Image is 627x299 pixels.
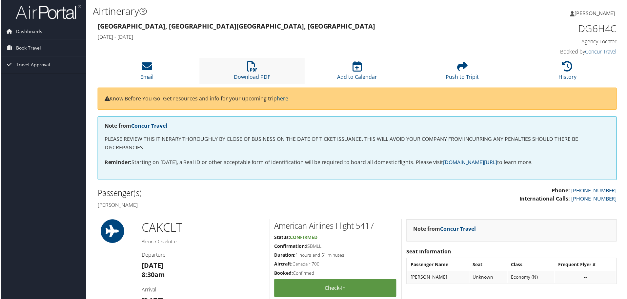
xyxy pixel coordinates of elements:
[277,95,288,102] a: here
[553,188,571,195] strong: Phone:
[274,253,397,260] h5: 1 hours and 51 minutes
[446,65,480,81] a: Push to Tripit
[141,287,264,294] h4: Arrival
[274,221,397,232] h2: American Airlines Flight 5417
[104,159,131,166] strong: Reminder:
[571,3,623,23] a: [PERSON_NAME]
[104,123,167,130] strong: Note from
[414,226,477,233] strong: Note from
[520,196,571,203] strong: International Calls:
[141,239,264,246] h5: Akron / Charlotte
[131,123,167,130] a: Concur Travel
[140,65,153,81] a: Email
[586,48,618,55] a: Concur Travel
[141,252,264,260] h4: Departure
[104,95,611,103] p: Know Before You Go: Get resources and info for your upcoming trip
[274,271,397,278] h5: Confirmed
[408,260,470,272] th: Passenger Name
[15,23,41,40] span: Dashboards
[573,196,618,203] a: [PHONE_NUMBER]
[274,235,290,241] strong: Status:
[573,188,618,195] a: [PHONE_NUMBER]
[274,253,295,259] strong: Duration:
[509,260,556,272] th: Class
[274,244,306,250] strong: Confirmation:
[14,4,80,20] img: airportal-logo.png
[274,280,397,298] a: Check-in
[290,235,317,241] span: Confirmed
[141,220,264,237] h1: CAK CLT
[97,33,485,41] h4: [DATE] - [DATE]
[104,159,611,167] p: Starting on [DATE], a Real ID or other acceptable form of identification will be required to boar...
[495,48,618,55] h4: Booked by
[470,272,508,284] td: Unknown
[104,136,611,152] p: PLEASE REVIEW THIS ITINERARY THOROUGHLY BY CLOSE OF BUSINESS ON THE DATE OF TICKET ISSUANCE. THIS...
[274,271,293,277] strong: Booked:
[495,38,618,45] h4: Agency Locator
[97,188,353,200] h2: Passenger(s)
[337,65,377,81] a: Add to Calendar
[408,272,470,284] td: [PERSON_NAME]
[274,262,397,268] h5: Canadair 700
[234,65,270,81] a: Download PDF
[495,22,618,35] h1: DG6H4C
[92,4,446,18] h1: Airtinerary®
[141,262,163,271] strong: [DATE]
[274,262,293,268] strong: Aircraft:
[141,271,164,280] strong: 8:30am
[576,10,617,17] span: [PERSON_NAME]
[556,260,617,272] th: Frequent Flyer #
[15,40,40,56] span: Book Travel
[15,57,49,73] span: Travel Approval
[559,275,614,281] div: --
[97,202,353,209] h4: [PERSON_NAME]
[560,65,578,81] a: History
[470,260,508,272] th: Seat
[444,159,498,166] a: [DOMAIN_NAME][URL]
[97,22,375,31] strong: [GEOGRAPHIC_DATA], [GEOGRAPHIC_DATA] [GEOGRAPHIC_DATA], [GEOGRAPHIC_DATA]
[407,249,452,256] strong: Seat Information
[274,244,397,250] h5: ISBMLL
[441,226,477,233] a: Concur Travel
[509,272,556,284] td: Economy (N)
